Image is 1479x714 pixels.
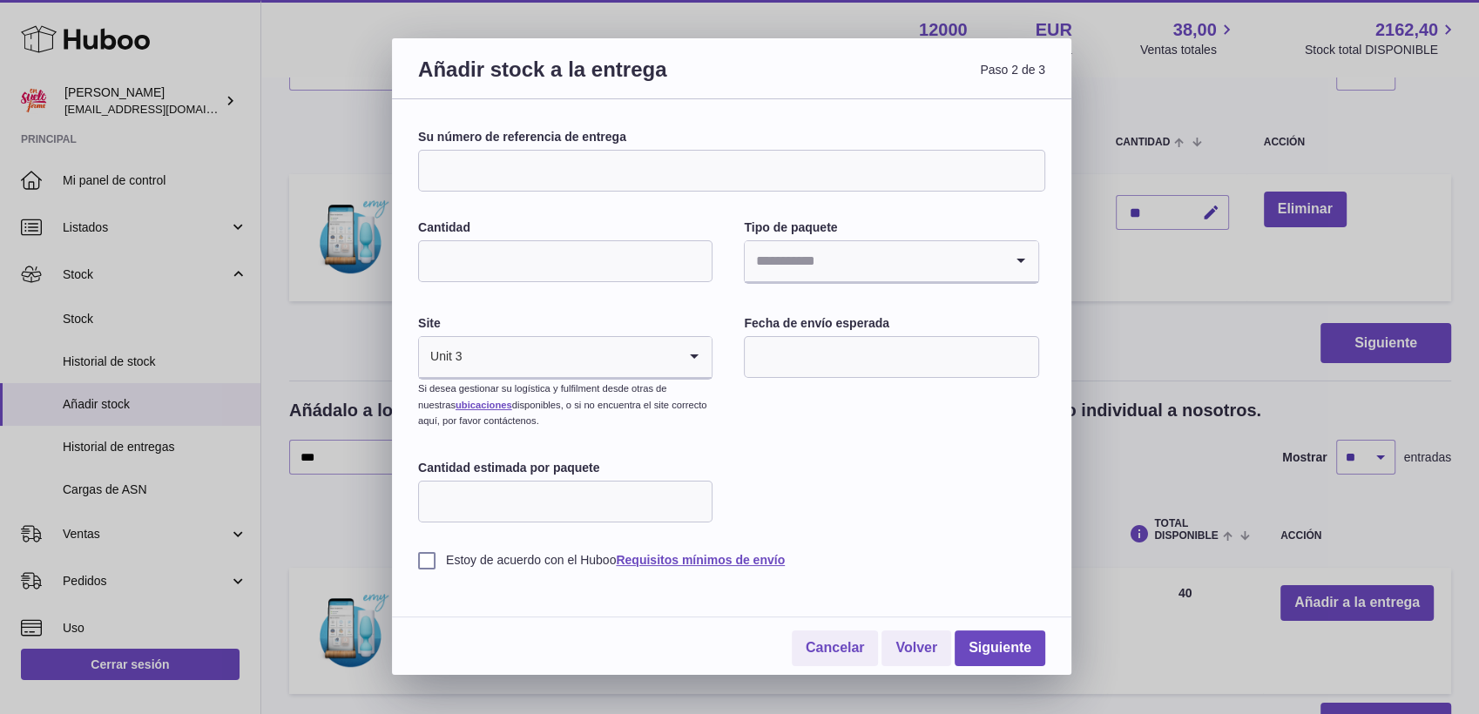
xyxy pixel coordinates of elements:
input: Search for option [463,337,678,377]
a: Volver [881,630,951,666]
label: Su número de referencia de entrega [418,129,1045,145]
div: Search for option [419,337,712,379]
span: Paso 2 de 3 [732,56,1045,104]
a: Cancelar [792,630,879,666]
a: Requisitos mínimos de envío [616,553,785,567]
h3: Añadir stock a la entrega [418,56,732,104]
span: Unit 3 [419,337,463,377]
label: Estoy de acuerdo con el Huboo [418,552,1045,569]
label: Cantidad estimada por paquete [418,460,712,476]
label: Tipo de paquete [744,219,1038,236]
label: Fecha de envío esperada [744,315,1038,332]
label: Site [418,315,712,332]
a: ubicaciones [456,400,512,410]
div: Search for option [745,241,1037,283]
small: Si desea gestionar su logística y fulfilment desde otras de nuestras disponibles, o si no encuent... [418,383,706,427]
a: Siguiente [955,630,1045,666]
input: Search for option [745,241,1003,281]
label: Cantidad [418,219,712,236]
